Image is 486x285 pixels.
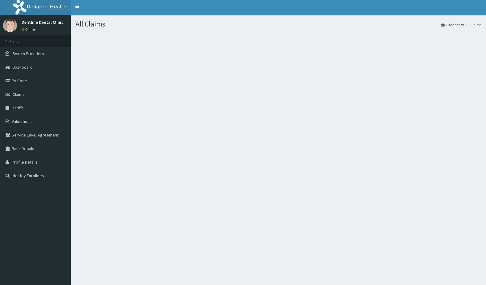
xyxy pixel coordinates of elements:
span: Claims [13,92,25,97]
a: Online [22,27,36,32]
li: Claims [464,22,481,27]
a: Dashboard [441,22,464,27]
span: Switch Providers [13,51,44,56]
span: Dashboard [13,64,33,70]
p: Dentline Dental Clinic [22,20,63,24]
span: Tariffs [13,105,24,111]
h1: All Claims [75,20,481,28]
img: User Image [3,18,17,32]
